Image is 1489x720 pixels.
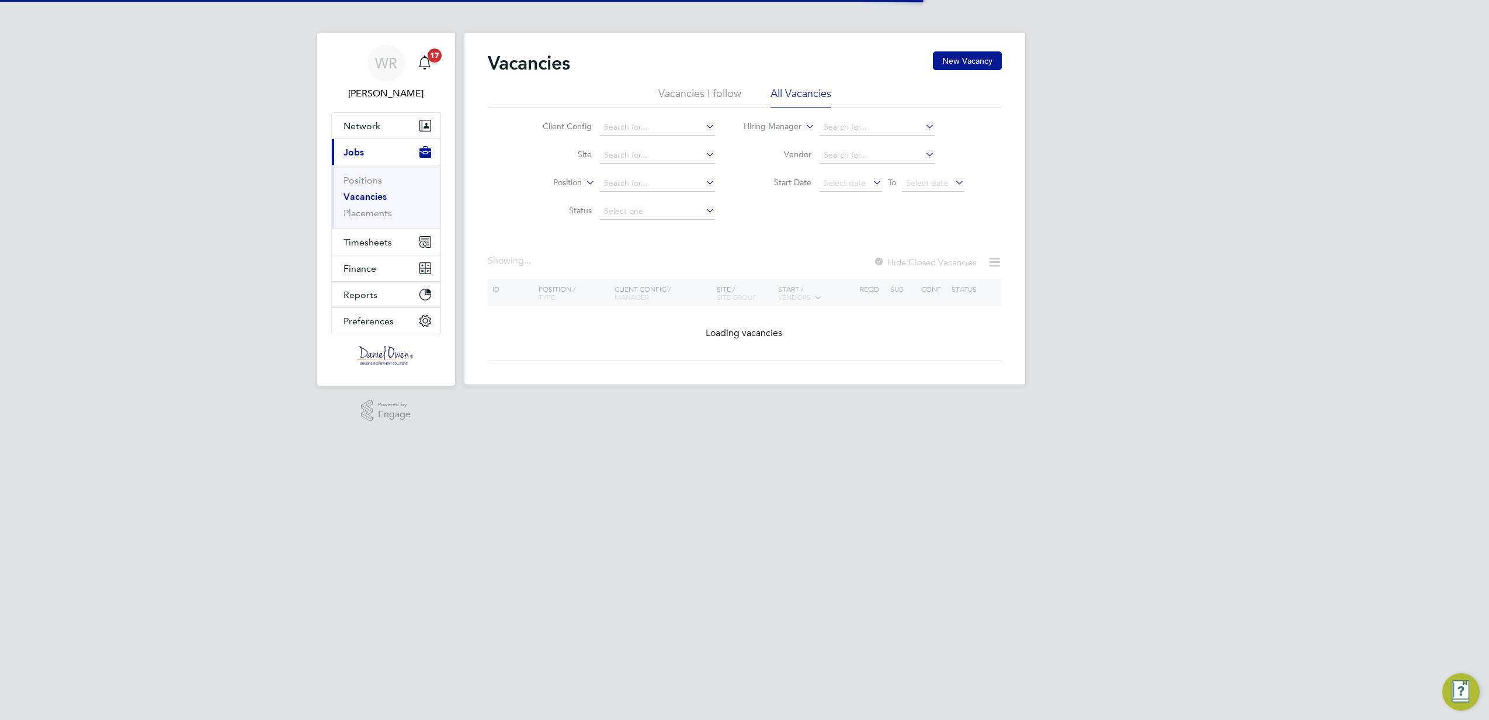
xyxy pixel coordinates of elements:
[343,175,382,186] a: Positions
[600,175,715,192] input: Search for...
[524,255,531,266] span: ...
[600,119,715,136] input: Search for...
[600,147,715,164] input: Search for...
[343,289,377,300] span: Reports
[820,147,935,164] input: Search for...
[331,44,441,101] a: Go to account details
[317,33,455,386] nav: Main navigation
[357,346,415,365] img: danielowen-logo-retina.png
[331,346,441,365] a: Go to home page
[820,119,935,136] input: Search for...
[343,237,392,248] span: Timesheets
[658,86,741,108] li: Vacancies I follow
[744,149,811,160] label: Vendor
[343,147,364,158] span: Jobs
[824,178,866,188] span: Select date
[600,203,715,220] input: Select one
[906,178,948,188] span: Select date
[488,51,570,75] h2: Vacancies
[744,177,811,188] label: Start Date
[378,400,411,410] span: Powered by
[375,56,397,71] span: WR
[1442,673,1480,711] button: Engage Resource Center
[770,86,831,108] li: All Vacancies
[525,205,592,216] label: Status
[515,177,582,189] label: Position
[428,49,442,63] span: 17
[884,175,900,190] span: To
[933,51,1002,70] button: New Vacancy
[525,121,592,131] label: Client Config
[378,410,411,420] span: Engage
[343,263,376,274] span: Finance
[734,121,801,133] label: Hiring Manager
[343,120,380,131] span: Network
[488,255,533,267] div: Showing
[873,257,976,268] label: Hide Closed Vacancies
[343,191,387,202] a: Vacancies
[525,149,592,160] label: Site
[343,207,392,219] a: Placements
[343,316,394,327] span: Preferences
[331,86,441,101] span: Weronika Rodzynko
